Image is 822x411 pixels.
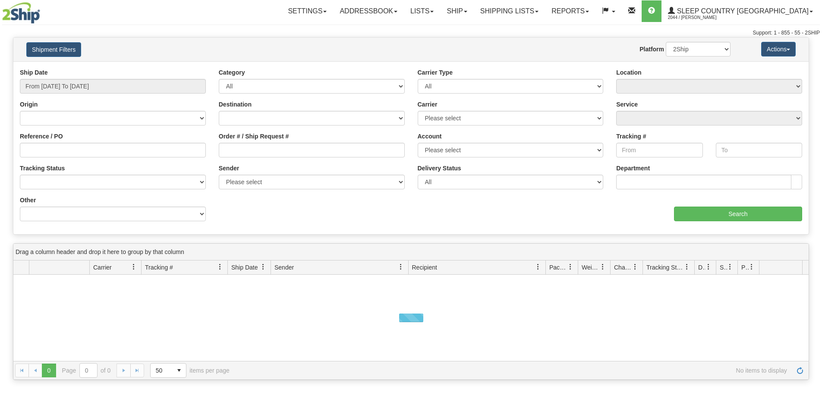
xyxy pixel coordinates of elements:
[62,363,111,378] span: Page of 0
[418,132,442,141] label: Account
[616,132,646,141] label: Tracking #
[274,263,294,272] span: Sender
[582,263,600,272] span: Weight
[716,143,802,157] input: To
[549,263,567,272] span: Packages
[26,42,81,57] button: Shipment Filters
[219,68,245,77] label: Category
[150,363,230,378] span: items per page
[42,364,56,377] span: Page 0
[20,164,65,173] label: Tracking Status
[675,7,809,15] span: Sleep Country [GEOGRAPHIC_DATA]
[20,196,36,204] label: Other
[661,0,819,22] a: Sleep Country [GEOGRAPHIC_DATA] 2044 / [PERSON_NAME]
[156,366,167,375] span: 50
[723,260,737,274] a: Shipment Issues filter column settings
[720,263,727,272] span: Shipment Issues
[333,0,404,22] a: Addressbook
[616,100,638,109] label: Service
[213,260,227,274] a: Tracking # filter column settings
[256,260,271,274] a: Ship Date filter column settings
[219,132,289,141] label: Order # / Ship Request #
[698,263,705,272] span: Delivery Status
[531,260,545,274] a: Recipient filter column settings
[474,0,545,22] a: Shipping lists
[145,263,173,272] span: Tracking #
[412,263,437,272] span: Recipient
[668,13,733,22] span: 2044 / [PERSON_NAME]
[231,263,258,272] span: Ship Date
[639,45,664,53] label: Platform
[701,260,716,274] a: Delivery Status filter column settings
[404,0,440,22] a: Lists
[93,263,112,272] span: Carrier
[741,263,749,272] span: Pickup Status
[802,161,821,249] iframe: chat widget
[20,132,63,141] label: Reference / PO
[219,100,252,109] label: Destination
[545,0,595,22] a: Reports
[150,363,186,378] span: Page sizes drop down
[172,364,186,377] span: select
[13,244,809,260] div: grid grouping header
[418,100,438,109] label: Carrier
[616,143,702,157] input: From
[680,260,694,274] a: Tracking Status filter column settings
[2,2,40,24] img: logo2044.jpg
[20,68,48,77] label: Ship Date
[616,68,641,77] label: Location
[242,367,787,374] span: No items to display
[674,207,802,221] input: Search
[628,260,642,274] a: Charge filter column settings
[744,260,759,274] a: Pickup Status filter column settings
[281,0,333,22] a: Settings
[219,164,239,173] label: Sender
[418,164,461,173] label: Delivery Status
[595,260,610,274] a: Weight filter column settings
[394,260,408,274] a: Sender filter column settings
[646,263,684,272] span: Tracking Status
[616,164,650,173] label: Department
[20,100,38,109] label: Origin
[2,29,820,37] div: Support: 1 - 855 - 55 - 2SHIP
[440,0,473,22] a: Ship
[418,68,453,77] label: Carrier Type
[614,263,632,272] span: Charge
[793,364,807,377] a: Refresh
[563,260,578,274] a: Packages filter column settings
[761,42,796,56] button: Actions
[126,260,141,274] a: Carrier filter column settings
